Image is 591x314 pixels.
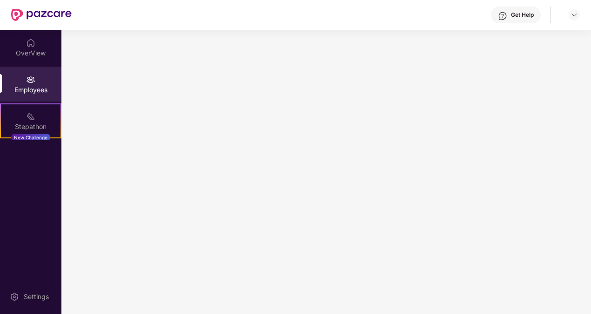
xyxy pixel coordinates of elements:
[21,292,52,301] div: Settings
[11,134,50,141] div: New Challenge
[11,9,72,21] img: New Pazcare Logo
[498,11,507,20] img: svg+xml;base64,PHN2ZyBpZD0iSGVscC0zMngzMiIgeG1sbnM9Imh0dHA6Ly93d3cudzMub3JnLzIwMDAvc3ZnIiB3aWR0aD...
[26,38,35,48] img: svg+xml;base64,PHN2ZyBpZD0iSG9tZSIgeG1sbnM9Imh0dHA6Ly93d3cudzMub3JnLzIwMDAvc3ZnIiB3aWR0aD0iMjAiIG...
[26,75,35,84] img: svg+xml;base64,PHN2ZyBpZD0iRW1wbG95ZWVzIiB4bWxucz0iaHR0cDovL3d3dy53My5vcmcvMjAwMC9zdmciIHdpZHRoPS...
[1,122,60,131] div: Stepathon
[26,112,35,121] img: svg+xml;base64,PHN2ZyB4bWxucz0iaHR0cDovL3d3dy53My5vcmcvMjAwMC9zdmciIHdpZHRoPSIyMSIgaGVpZ2h0PSIyMC...
[10,292,19,301] img: svg+xml;base64,PHN2ZyBpZD0iU2V0dGluZy0yMHgyMCIgeG1sbnM9Imh0dHA6Ly93d3cudzMub3JnLzIwMDAvc3ZnIiB3aW...
[511,11,534,19] div: Get Help
[571,11,578,19] img: svg+xml;base64,PHN2ZyBpZD0iRHJvcGRvd24tMzJ4MzIiIHhtbG5zPSJodHRwOi8vd3d3LnczLm9yZy8yMDAwL3N2ZyIgd2...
